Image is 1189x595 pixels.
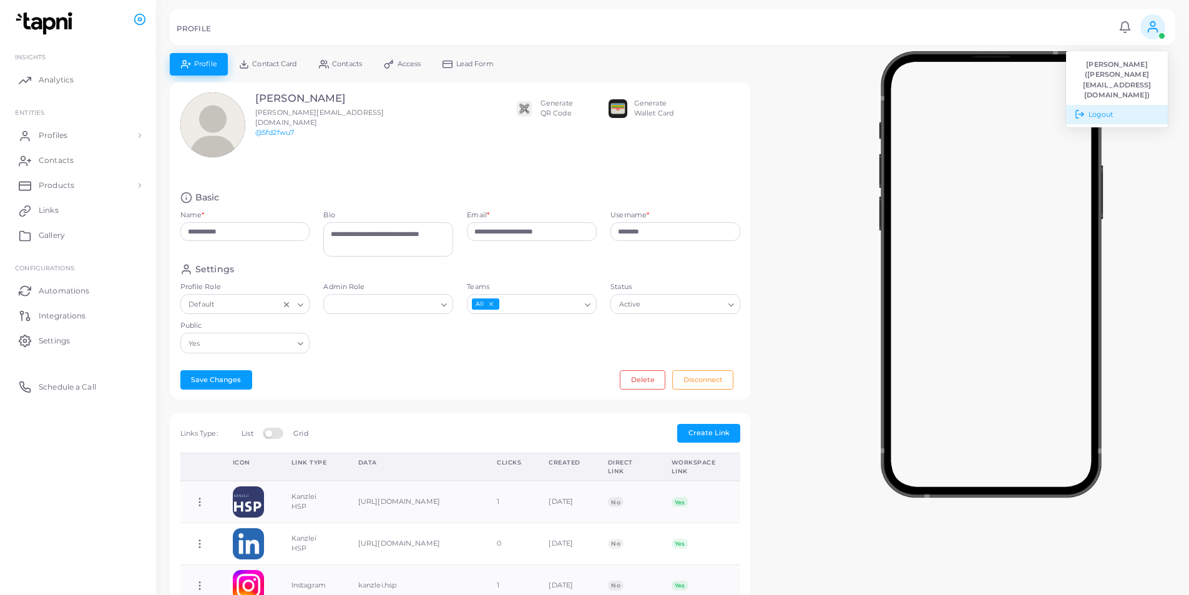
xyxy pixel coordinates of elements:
span: Analytics [39,74,74,86]
label: Status [610,282,740,292]
div: Search for option [610,294,740,314]
h4: Basic [195,192,220,204]
span: Yes [672,581,688,591]
img: qr2.png [515,99,534,118]
input: Search for option [643,298,723,312]
span: Settings [39,335,70,347]
td: [DATE] [535,481,594,523]
img: linkedin.png [233,528,264,559]
td: 1 [483,481,535,523]
button: Create Link [677,424,740,443]
a: Integrations [9,303,147,328]
td: Kanzlei HSP [278,481,345,523]
span: Automations [39,285,89,297]
span: Links [39,205,59,216]
label: Admin Role [323,282,453,292]
span: Configurations [15,264,74,272]
button: Save Changes [180,370,252,389]
span: Contacts [332,61,362,67]
span: [PERSON_NAME][EMAIL_ADDRESS][DOMAIN_NAME] [255,108,384,127]
span: Links Type: [180,429,218,438]
a: Settings [9,328,147,353]
span: Logout [1089,109,1113,120]
button: Delete [620,370,665,389]
div: Search for option [323,294,453,314]
button: Deselect All [487,300,496,308]
div: Search for option [180,294,310,314]
div: Clicks [497,458,521,467]
span: Gallery [39,230,65,241]
span: ENTITIES [15,109,44,116]
div: Data [358,458,470,467]
img: logo [11,12,81,35]
a: Products [9,173,147,198]
a: Profiles [9,123,147,148]
span: Lead Form [456,61,494,67]
label: Name [180,210,205,220]
div: Icon [233,458,264,467]
td: 0 [483,523,535,565]
div: Created [549,458,580,467]
img: OMGCqHrPKNBtWkSwrLMjp5teg5pz4nnG-1688716110529 [233,486,264,518]
a: Contacts [9,148,147,173]
a: Gallery [9,223,147,248]
label: Teams [467,282,597,292]
div: Direct Link [608,458,644,475]
div: Search for option [180,333,310,353]
td: Kanzlei HSP [278,523,345,565]
span: Yes [672,497,688,507]
span: Contacts [39,155,74,166]
span: Yes [672,539,688,549]
span: Active [617,298,642,312]
span: Yes [187,337,202,350]
span: Profile [194,61,217,67]
span: Access [398,61,421,67]
button: Clear Selected [282,299,291,309]
span: Contact Card [252,61,296,67]
div: Generate QR Code [541,99,573,119]
span: Integrations [39,310,86,322]
span: No [608,497,624,507]
label: Profile Role [180,282,310,292]
label: Email [467,210,489,220]
a: Schedule a Call [9,374,147,399]
div: Link Type [291,458,331,467]
th: Action [180,453,219,481]
h4: Settings [195,263,234,275]
span: No [608,581,624,591]
label: List [242,429,253,439]
span: Profiles [39,130,67,141]
span: Default [187,298,216,312]
a: @5fd2fwu7 [255,128,294,137]
input: Search for option [203,337,293,350]
input: Search for option [501,298,580,312]
td: [DATE] [535,523,594,565]
a: Automations [9,278,147,303]
a: Analytics [9,67,147,92]
div: Generate Wallet Card [634,99,673,119]
input: Search for option [329,298,436,312]
label: Username [610,210,649,220]
input: Search for option [217,298,280,312]
span: Products [39,180,74,191]
label: Bio [323,210,453,220]
label: Public [180,321,310,331]
div: Workspace Link [672,458,727,475]
a: Links [9,198,147,223]
div: Search for option [467,294,597,314]
h3: [PERSON_NAME] [255,92,406,105]
span: Schedule a Call [39,381,96,393]
span: All [472,298,499,310]
td: [URL][DOMAIN_NAME] [345,523,484,565]
td: [URL][DOMAIN_NAME] [345,481,484,523]
img: apple-wallet.png [609,99,627,118]
h5: PROFILE [177,24,211,33]
label: Grid [293,429,308,439]
button: Disconnect [672,370,733,389]
span: INSIGHTS [15,53,46,61]
span: No [608,539,624,549]
img: phone-mock.b55596b7.png [879,51,1103,498]
span: Create Link [688,428,730,437]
